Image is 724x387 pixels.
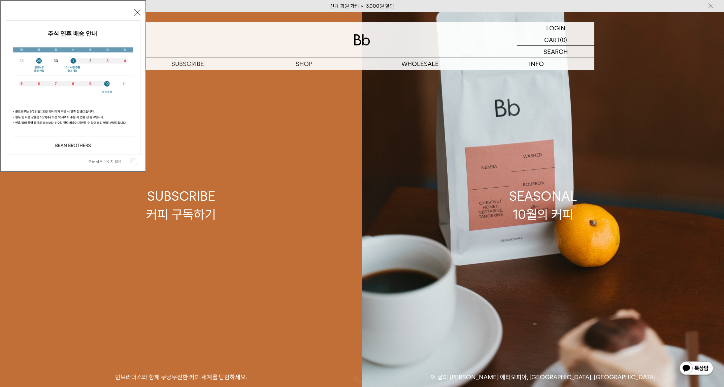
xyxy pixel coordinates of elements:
p: (0) [560,34,567,45]
p: INFO [478,58,594,70]
p: LOGIN [546,22,565,34]
a: LOGIN [517,22,594,34]
a: SUBSCRIBE [130,58,246,70]
img: 로고 [354,34,370,45]
p: SEARCH [544,46,568,58]
p: 이 달의 [PERSON_NAME] 에티오피아, [GEOGRAPHIC_DATA], [GEOGRAPHIC_DATA] [362,373,724,381]
a: 신규 회원 가입 시 3,000원 할인 [330,3,394,9]
a: SHOP [246,58,362,70]
label: 오늘 하루 보이지 않음 [88,159,129,164]
p: WHOLESALE [362,58,478,70]
div: SEASONAL 10월의 커피 [509,187,577,223]
p: CART [544,34,560,45]
button: 닫기 [134,9,140,15]
img: 5e4d662c6b1424087153c0055ceb1a13_140731.jpg [6,21,140,155]
div: SUBSCRIBE 커피 구독하기 [146,187,216,223]
img: 카카오톡 채널 1:1 채팅 버튼 [679,361,714,377]
a: CART (0) [517,34,594,46]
